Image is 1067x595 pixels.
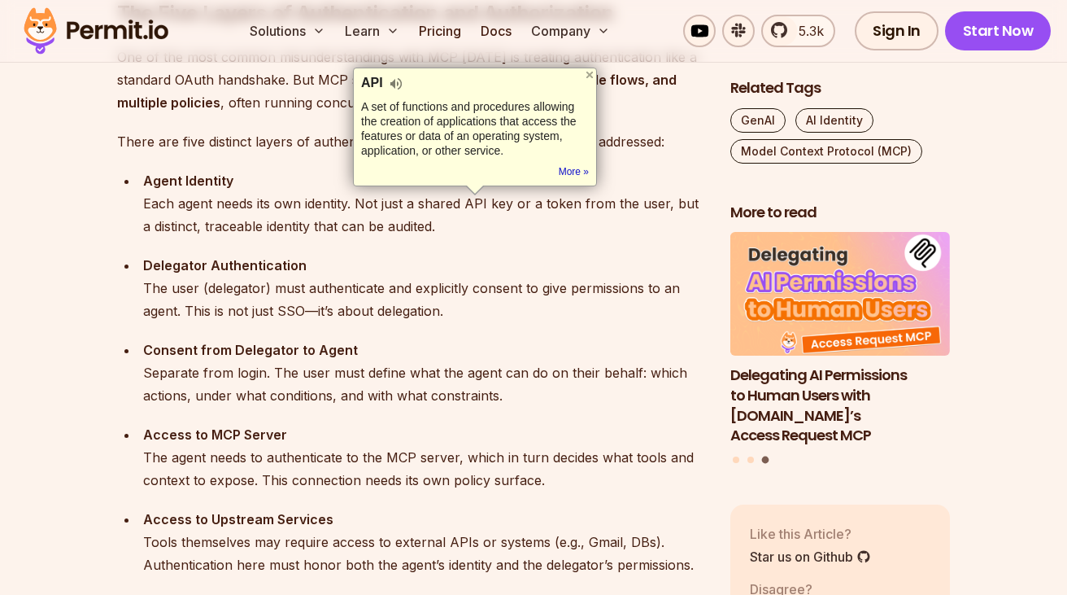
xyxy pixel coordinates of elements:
strong: Access to Upstream Services [143,511,333,527]
a: GenAI [730,108,786,133]
div: Separate from login. The user must define what the agent can do on their behalf: which actions, u... [143,339,704,407]
h3: Delegating AI Permissions to Human Users with [DOMAIN_NAME]’s Access Request MCP [730,365,950,446]
div: Tools themselves may require access to external APIs or systems (e.g., Gmail, DBs). Authenticatio... [143,508,704,576]
button: Company [525,15,616,47]
a: Star us on Github [750,547,871,567]
strong: multiple parties, multiple flows, and multiple policies [117,72,677,111]
p: One of the most common misunderstandings with MCP [DATE] is treating authentication like a standa... [117,46,704,114]
p: Like this Article? [750,524,871,544]
strong: Agent Identity [143,173,233,189]
li: 3 of 3 [730,233,950,447]
a: AI Identity [795,108,873,133]
button: Go to slide 2 [747,457,754,463]
h2: More to read [730,203,950,223]
strong: Access to MCP Server [143,427,287,443]
a: Pricing [412,15,468,47]
div: Each agent needs its own identity. Not just a shared API key or a token from the user, but a dist... [143,169,704,238]
a: 5.3k [761,15,835,47]
div: The agent needs to authenticate to the MCP server, which in turn decides what tools and context t... [143,423,704,492]
strong: Delegator Authentication [143,257,307,273]
div: The user (delegator) must authenticate and explicitly consent to give permissions to an agent. Th... [143,254,704,322]
button: Go to slide 3 [761,457,769,464]
button: Go to slide 1 [733,457,739,463]
div: Posts [730,233,950,466]
strong: Consent from Delegator to Agent [143,342,358,358]
img: Delegating AI Permissions to Human Users with Permit.io’s Access Request MCP [730,233,950,357]
img: Permit logo [16,3,176,59]
a: Docs [474,15,518,47]
h2: Related Tags [730,78,950,98]
button: Solutions [243,15,332,47]
a: Delegating AI Permissions to Human Users with Permit.io’s Access Request MCPDelegating AI Permiss... [730,233,950,447]
button: Learn [338,15,406,47]
p: There are five distinct layers of authentication and authorization that must be addressed: [117,130,704,153]
a: Sign In [855,11,939,50]
a: Start Now [945,11,1052,50]
a: Model Context Protocol (MCP) [730,139,922,164]
span: 5.3k [789,21,824,41]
